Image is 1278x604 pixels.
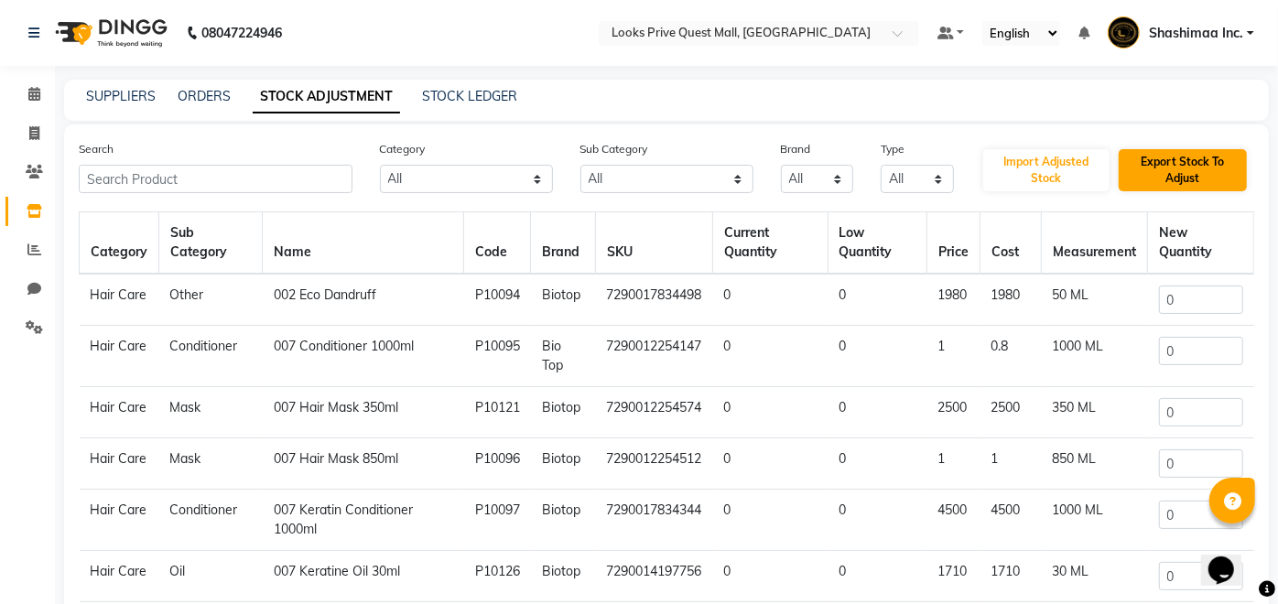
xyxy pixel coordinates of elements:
td: Hair Care [80,490,159,551]
td: 350 ML [1042,387,1148,438]
th: Current Quantity [713,212,828,275]
td: Oil [159,551,263,602]
th: New Quantity [1148,212,1254,275]
td: Biotop [531,387,596,438]
td: 1 [927,326,980,387]
td: Hair Care [80,326,159,387]
td: 007 Keratin Conditioner 1000ml [263,490,464,551]
td: 1 [980,438,1042,490]
td: 0 [828,490,927,551]
td: P10095 [464,326,531,387]
td: 4500 [980,490,1042,551]
td: P10096 [464,438,531,490]
td: 0 [713,387,828,438]
label: Brand [781,141,811,157]
th: Price [927,212,980,275]
td: Biotop [531,274,596,326]
td: 002 Eco Dandruff [263,274,464,326]
td: 2500 [980,387,1042,438]
td: 007 Hair Mask 350ml [263,387,464,438]
td: 0 [713,551,828,602]
th: SKU [596,212,713,275]
td: 4500 [927,490,980,551]
img: logo [47,7,172,59]
label: Type [881,141,904,157]
th: Code [464,212,531,275]
td: Hair Care [80,438,159,490]
th: Category [80,212,159,275]
td: Hair Care [80,551,159,602]
th: Measurement [1042,212,1148,275]
td: 007 Hair Mask 850ml [263,438,464,490]
td: Mask [159,438,263,490]
td: 0 [828,387,927,438]
a: ORDERS [178,88,231,104]
td: Other [159,274,263,326]
td: Bio Top [531,326,596,387]
td: 7290012254512 [596,438,713,490]
td: 1000 ML [1042,326,1148,387]
td: 007 Keratine Oil 30ml [263,551,464,602]
td: 0.8 [980,326,1042,387]
label: Sub Category [580,141,648,157]
td: 1 [927,438,980,490]
th: Brand [531,212,596,275]
th: Cost [980,212,1042,275]
button: Export Stock To Adjust [1119,149,1247,191]
th: Name [263,212,464,275]
td: Conditioner [159,490,263,551]
td: 1000 ML [1042,490,1148,551]
a: STOCK ADJUSTMENT [253,81,400,113]
td: 0 [828,274,927,326]
td: Conditioner [159,326,263,387]
a: STOCK LEDGER [422,88,517,104]
td: 0 [713,490,828,551]
td: 1710 [980,551,1042,602]
iframe: chat widget [1201,531,1260,586]
td: Mask [159,387,263,438]
button: Import Adjusted Stock [983,149,1110,191]
a: SUPPLIERS [86,88,156,104]
td: Biotop [531,438,596,490]
th: Sub Category [159,212,263,275]
td: 30 ML [1042,551,1148,602]
td: 1980 [980,274,1042,326]
td: 850 ML [1042,438,1148,490]
td: P10097 [464,490,531,551]
td: 7290014197756 [596,551,713,602]
td: Hair Care [80,387,159,438]
td: 1710 [927,551,980,602]
label: Category [380,141,426,157]
th: Low Quantity [828,212,927,275]
img: Shashimaa Inc. [1108,16,1140,49]
td: 2500 [927,387,980,438]
td: 0 [828,551,927,602]
td: 7290017834344 [596,490,713,551]
td: 0 [828,438,927,490]
td: 7290012254574 [596,387,713,438]
td: 0 [713,438,828,490]
td: P10094 [464,274,531,326]
td: 0 [713,274,828,326]
td: P10126 [464,551,531,602]
td: Biotop [531,490,596,551]
td: 1980 [927,274,980,326]
td: 0 [713,326,828,387]
td: Biotop [531,551,596,602]
td: P10121 [464,387,531,438]
b: 08047224946 [201,7,282,59]
td: 007 Conditioner 1000ml [263,326,464,387]
span: Shashimaa Inc. [1149,24,1243,43]
td: 0 [828,326,927,387]
td: 7290012254147 [596,326,713,387]
td: 50 ML [1042,274,1148,326]
td: 7290017834498 [596,274,713,326]
label: Search [79,141,114,157]
input: Search Product [79,165,352,193]
td: Hair Care [80,274,159,326]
